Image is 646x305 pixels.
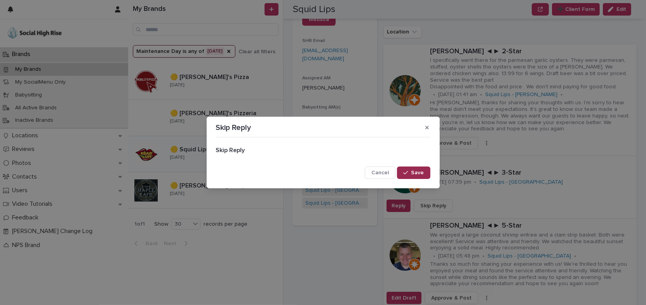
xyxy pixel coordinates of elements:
[365,167,395,179] button: Cancel
[411,170,424,175] span: Save
[216,147,430,154] h2: Skip Reply
[371,170,389,175] span: Cancel
[216,123,251,132] p: Skip Reply
[397,167,430,179] button: Save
